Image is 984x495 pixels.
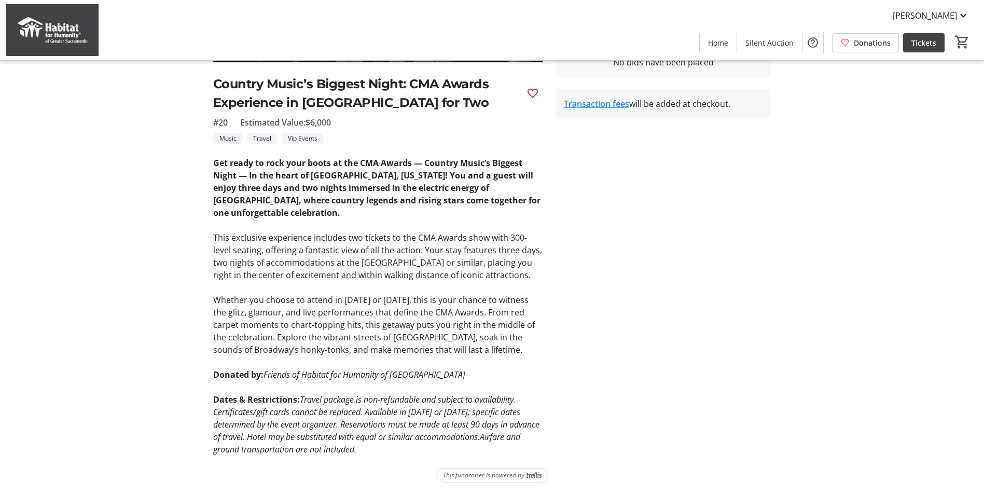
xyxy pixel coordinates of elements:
span: Tickets [911,37,936,48]
span: Home [708,37,728,48]
a: Home [700,33,737,52]
span: #20 [213,116,228,129]
span: Estimated Value: $6,000 [240,116,331,129]
em: Friends of Habitat for Humanity of [GEOGRAPHIC_DATA] [264,369,465,380]
button: Help [802,32,823,53]
button: [PERSON_NAME] [884,7,978,24]
div: No bids have been placed [564,56,763,68]
tr-label-badge: Music [213,133,243,144]
button: Favourite [522,83,543,104]
span: Silent Auction [745,37,794,48]
h2: Country Music’s Biggest Night: CMA Awards Experience in [GEOGRAPHIC_DATA] for Two [213,75,518,112]
span: Donations [854,37,891,48]
strong: Donated by: [213,369,264,380]
a: Silent Auction [737,33,802,52]
strong: Get ready to rock your boots at the CMA Awards — Country Music’s Biggest Night — In the heart of ... [213,157,540,218]
div: will be added at checkout. [564,98,763,110]
a: Transaction fees [564,98,629,109]
strong: Dates & Restrictions: [213,394,300,405]
img: Habitat for Humanity of Greater Sacramento's Logo [6,4,99,56]
tr-label-badge: Vip Events [282,133,324,144]
p: This exclusive experience includes two tickets to the CMA Awards show with 300-level seating, off... [213,231,543,281]
em: Travel package is non-refundable and subject to availability. Certificates/gift cards cannot be r... [213,394,539,455]
p: Whether you choose to attend in [DATE] or [DATE], this is your chance to witness the glitz, glamo... [213,294,543,356]
a: Donations [832,33,899,52]
span: This fundraiser is powered by [443,471,524,480]
button: Cart [953,33,972,51]
span: [PERSON_NAME] [893,9,957,22]
a: Tickets [903,33,945,52]
tr-label-badge: Travel [247,133,278,144]
img: Trellis Logo [526,472,542,479]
